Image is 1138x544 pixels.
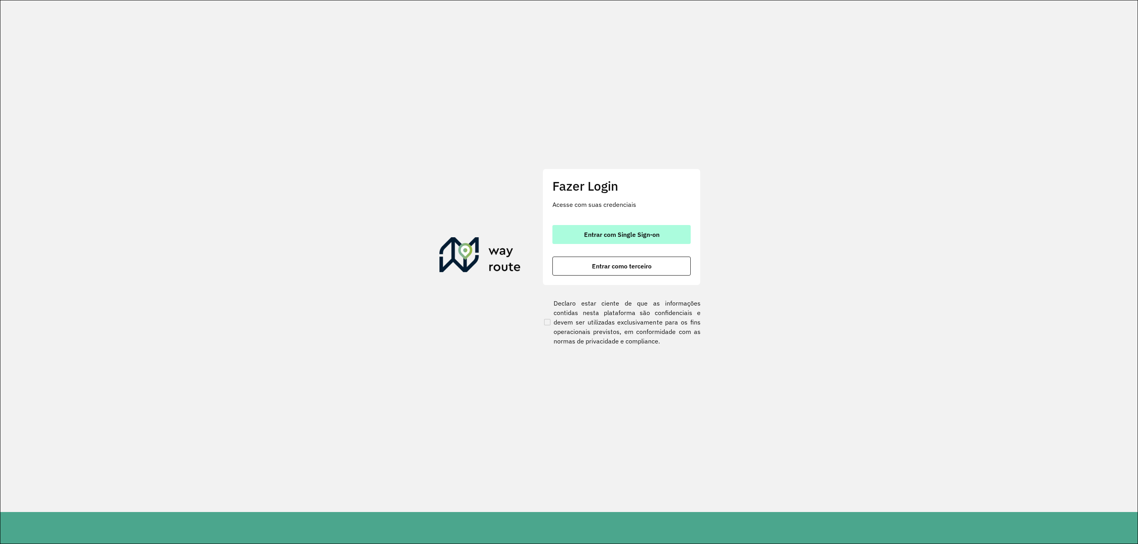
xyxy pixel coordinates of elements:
[552,200,691,209] p: Acesse com suas credenciais
[552,257,691,276] button: button
[543,298,701,346] label: Declaro estar ciente de que as informações contidas nesta plataforma são confidenciais e devem se...
[584,231,659,238] span: Entrar com Single Sign-on
[592,263,652,269] span: Entrar como terceiro
[552,178,691,193] h2: Fazer Login
[552,225,691,244] button: button
[439,237,521,275] img: Roteirizador AmbevTech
